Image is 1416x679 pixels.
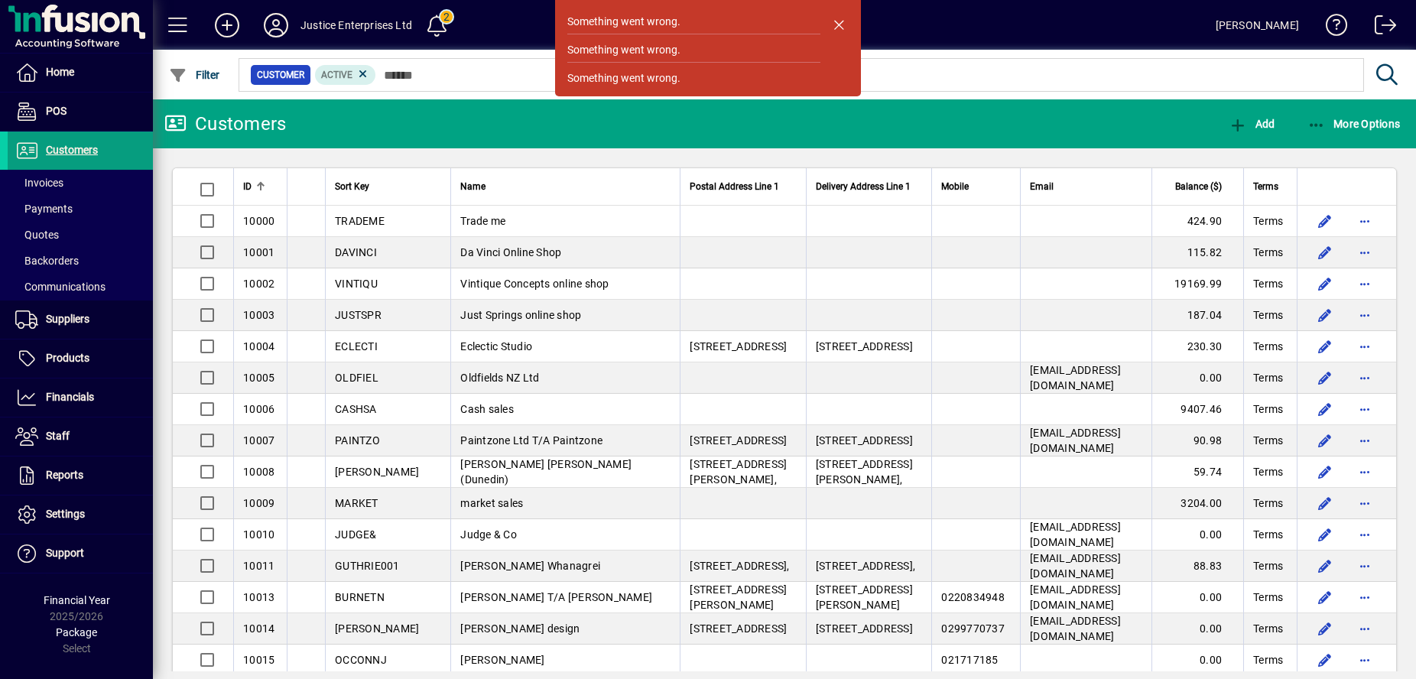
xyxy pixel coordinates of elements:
button: Edit [1313,585,1337,609]
td: 9407.46 [1151,394,1243,425]
span: ECLECTI [335,340,378,352]
span: Customer [257,67,304,83]
a: Quotes [8,222,153,248]
span: Terms [1253,433,1283,448]
button: Edit [1313,303,1337,327]
td: 90.98 [1151,425,1243,456]
button: More options [1353,554,1377,578]
span: 10003 [243,309,274,321]
a: Reports [8,456,153,495]
span: [EMAIL_ADDRESS][DOMAIN_NAME] [1030,521,1121,548]
span: 10011 [243,560,274,572]
span: Filter [169,69,220,81]
td: 424.90 [1151,206,1243,237]
mat-chip: Activation Status: Active [315,65,376,85]
span: [STREET_ADDRESS], [816,560,915,572]
span: [EMAIL_ADDRESS][DOMAIN_NAME] [1030,583,1121,611]
span: [PERSON_NAME] [460,654,544,666]
span: 0220834948 [941,591,1005,603]
span: Terms [1253,558,1283,573]
td: 115.82 [1151,237,1243,268]
div: ID [243,178,278,195]
span: Sort Key [335,178,369,195]
span: [PERSON_NAME] [335,622,419,635]
a: Financials [8,378,153,417]
span: Terms [1253,245,1283,260]
span: 10005 [243,372,274,384]
span: 10006 [243,403,274,415]
span: Financials [46,391,94,403]
a: Support [8,534,153,573]
span: Settings [46,508,85,520]
span: [STREET_ADDRESS][PERSON_NAME], [690,458,787,486]
span: Trade me [460,215,505,227]
td: 0.00 [1151,362,1243,394]
span: Backorders [15,255,79,267]
span: Paintzone Ltd T/A Paintzone [460,434,602,447]
button: Add [203,11,252,39]
span: Products [46,352,89,364]
button: Edit [1313,648,1337,672]
span: 10013 [243,591,274,603]
span: Terms [1253,652,1283,668]
div: Justice Enterprises Ltd [300,13,412,37]
span: Postal Address Line 1 [690,178,779,195]
a: Products [8,339,153,378]
a: Knowledge Base [1314,3,1348,53]
span: OCCONNJ [335,654,387,666]
span: [EMAIL_ADDRESS][DOMAIN_NAME] [1030,427,1121,454]
button: More options [1353,365,1377,390]
td: 0.00 [1151,645,1243,676]
span: Package [56,626,97,638]
button: More options [1353,616,1377,641]
a: Suppliers [8,301,153,339]
button: Edit [1313,491,1337,515]
span: Terms [1253,401,1283,417]
span: JUDGE& [335,528,377,541]
span: ID [243,178,252,195]
button: Edit [1313,271,1337,296]
span: GUTHRIE001 [335,560,400,572]
span: 021717185 [941,654,998,666]
span: MARKET [335,497,378,509]
span: Terms [1253,464,1283,479]
a: Logout [1363,3,1397,53]
span: 10004 [243,340,274,352]
span: Financial Year [44,594,110,606]
a: Staff [8,417,153,456]
span: Da Vinci Online Shop [460,246,561,258]
button: More options [1353,209,1377,233]
button: More options [1353,271,1377,296]
span: [PERSON_NAME] [335,466,419,478]
span: Support [46,547,84,559]
button: Edit [1313,240,1337,265]
span: CASHSA [335,403,377,415]
span: JUSTSPR [335,309,382,321]
div: [PERSON_NAME] [1216,13,1299,37]
button: Edit [1313,522,1337,547]
div: Mobile [941,178,1011,195]
td: 88.83 [1151,551,1243,582]
span: [STREET_ADDRESS] [816,622,913,635]
span: Terms [1253,527,1283,542]
button: Edit [1313,554,1337,578]
span: [STREET_ADDRESS][PERSON_NAME], [816,458,913,486]
button: More options [1353,334,1377,359]
button: Edit [1313,209,1337,233]
span: BURNETN [335,591,385,603]
span: Terms [1253,276,1283,291]
span: Terms [1253,213,1283,229]
a: Backorders [8,248,153,274]
td: 0.00 [1151,613,1243,645]
button: Edit [1313,460,1337,484]
span: Oldfields NZ Ltd [460,372,539,384]
button: More options [1353,240,1377,265]
span: Vintique Concepts online shop [460,278,609,290]
div: Customers [164,112,286,136]
span: Mobile [941,178,969,195]
span: 10008 [243,466,274,478]
span: Terms [1253,178,1278,195]
span: Terms [1253,495,1283,511]
span: [EMAIL_ADDRESS][DOMAIN_NAME] [1030,615,1121,642]
a: Communications [8,274,153,300]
